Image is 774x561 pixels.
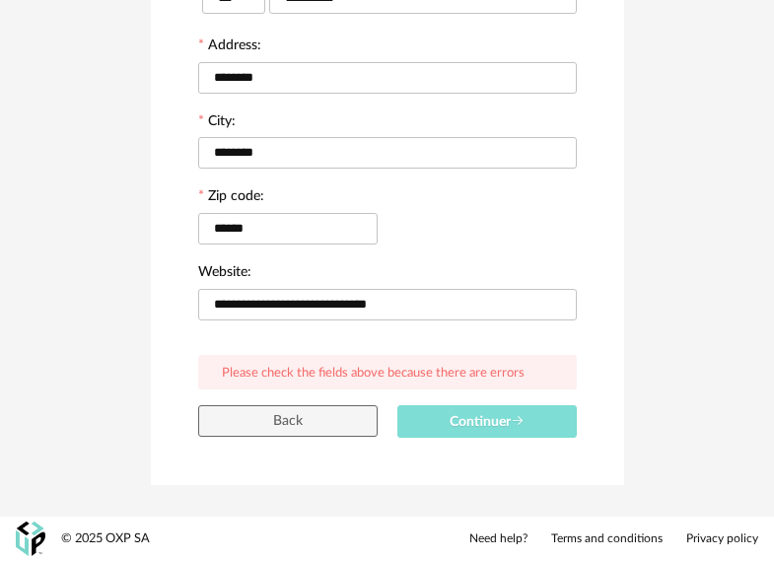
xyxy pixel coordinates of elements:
[198,114,236,132] label: City:
[198,189,264,207] label: Zip code:
[198,405,378,437] button: Back
[469,531,528,547] a: Need help?
[686,531,758,547] a: Privacy policy
[222,367,525,380] span: Please check the fields above because there are errors
[450,415,525,429] span: Continuer
[198,265,251,283] label: Website:
[273,414,303,428] span: Back
[16,522,45,556] img: OXP
[551,531,663,547] a: Terms and conditions
[397,405,577,438] button: Continuer
[61,530,150,547] div: © 2025 OXP SA
[198,38,261,56] label: Address:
